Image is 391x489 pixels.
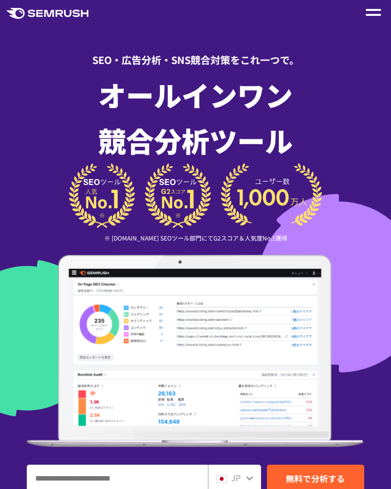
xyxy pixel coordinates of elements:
div: ※ [DOMAIN_NAME] SEOツール部門にてG2スコア＆人気度No.1獲得 [27,233,364,243]
span: 無料で分析する [286,472,345,485]
span: JP [231,472,241,484]
h1: オールインワン 競合分析ツール [27,72,364,163]
div: SEO・広告分析・SNS競合対策をこれ一つで。 [27,35,364,69]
